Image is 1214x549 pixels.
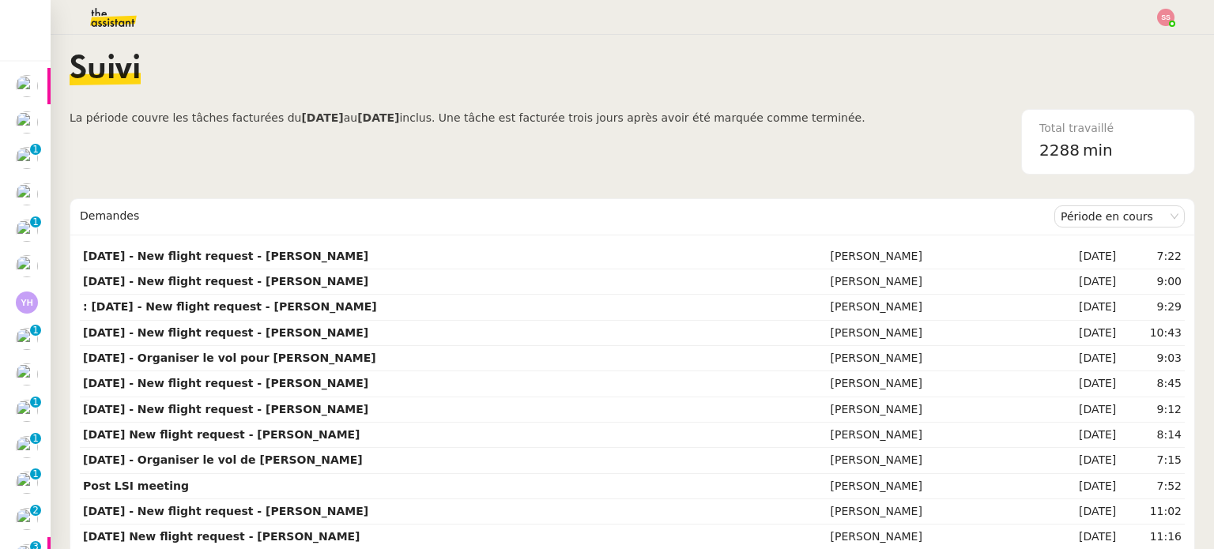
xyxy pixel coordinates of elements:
strong: [DATE] - New flight request - [PERSON_NAME] [83,377,368,389]
td: [DATE] [1056,423,1119,448]
div: Demandes [80,201,1054,232]
img: svg [16,291,38,314]
img: users%2FSoHiyPZ6lTh48rkksBJmVXB4Fxh1%2Favatar%2F784cdfc3-6442-45b8-8ed3-42f1cc9271a4 [16,328,38,350]
b: [DATE] [357,111,399,124]
td: [PERSON_NAME] [828,397,1057,423]
img: svg [1157,9,1174,26]
td: 9:12 [1119,397,1185,423]
strong: : [DATE] - New flight request - [PERSON_NAME] [83,300,377,313]
img: users%2FW4OQjB9BRtYK2an7yusO0WsYLsD3%2Favatar%2F28027066-518b-424c-8476-65f2e549ac29 [16,183,38,205]
td: [PERSON_NAME] [828,423,1057,448]
p: 1 [32,468,39,483]
nz-badge-sup: 1 [30,468,41,479]
td: [DATE] [1056,244,1119,269]
img: users%2FSoHiyPZ6lTh48rkksBJmVXB4Fxh1%2Favatar%2F784cdfc3-6442-45b8-8ed3-42f1cc9271a4 [16,147,38,169]
td: 7:15 [1119,448,1185,473]
strong: [DATE] - New flight request - [PERSON_NAME] [83,250,368,262]
td: [PERSON_NAME] [828,346,1057,371]
strong: [DATE] New flight request - [PERSON_NAME] [83,428,360,441]
img: users%2FCk7ZD5ubFNWivK6gJdIkoi2SB5d2%2Favatar%2F3f84dbb7-4157-4842-a987-fca65a8b7a9a [16,255,38,277]
strong: [DATE] - New flight request - [PERSON_NAME] [83,403,368,416]
img: users%2F1PNv5soDtMeKgnH5onPMHqwjzQn1%2Favatar%2Fd0f44614-3c2d-49b8-95e9-0356969fcfd1 [16,472,38,494]
td: [PERSON_NAME] [828,321,1057,346]
td: 7:22 [1119,244,1185,269]
td: [DATE] [1056,295,1119,320]
nz-badge-sup: 1 [30,216,41,227]
td: [DATE] [1056,269,1119,295]
strong: [DATE] - Organiser le vol pour [PERSON_NAME] [83,352,376,364]
img: users%2FAXgjBsdPtrYuxuZvIJjRexEdqnq2%2Favatar%2F1599931753966.jpeg [16,75,38,97]
td: [PERSON_NAME] [828,371,1057,397]
td: [PERSON_NAME] [828,269,1057,295]
td: 9:03 [1119,346,1185,371]
td: [DATE] [1056,448,1119,473]
td: [DATE] [1056,371,1119,397]
span: au [344,111,357,124]
td: [PERSON_NAME] [828,474,1057,499]
div: Total travaillé [1039,119,1177,137]
td: 9:00 [1119,269,1185,295]
span: Suivi [70,54,141,85]
span: La période couvre les tâches facturées du [70,111,301,124]
td: [DATE] [1056,474,1119,499]
p: 1 [32,216,39,231]
td: [PERSON_NAME] [828,244,1057,269]
span: 2288 [1039,141,1080,160]
strong: [DATE] - New flight request - [PERSON_NAME] [83,326,368,339]
nz-badge-sup: 1 [30,433,41,444]
strong: [DATE] - Organiser le vol de [PERSON_NAME] [83,453,363,466]
td: [DATE] [1056,397,1119,423]
p: 1 [32,433,39,447]
td: [DATE] [1056,346,1119,371]
img: users%2F1PNv5soDtMeKgnH5onPMHqwjzQn1%2Favatar%2Fd0f44614-3c2d-49b8-95e9-0356969fcfd1 [16,508,38,530]
img: users%2FC9SBsJ0duuaSgpQFj5LgoEX8n0o2%2Favatar%2Fec9d51b8-9413-4189-adfb-7be4d8c96a3c [16,363,38,385]
td: [DATE] [1056,499,1119,525]
td: 8:45 [1119,371,1185,397]
p: 1 [32,397,39,411]
img: users%2F1PNv5soDtMeKgnH5onPMHqwjzQn1%2Favatar%2Fd0f44614-3c2d-49b8-95e9-0356969fcfd1 [16,436,38,458]
nz-badge-sup: 2 [30,505,41,516]
td: 7:52 [1119,474,1185,499]
td: [DATE] [1056,321,1119,346]
td: 10:43 [1119,321,1185,346]
td: [PERSON_NAME] [828,295,1057,320]
nz-select-item: Période en cours [1061,206,1178,227]
strong: [DATE] New flight request - [PERSON_NAME] [83,530,360,543]
p: 1 [32,325,39,339]
td: [PERSON_NAME] [828,448,1057,473]
td: 9:29 [1119,295,1185,320]
td: 11:02 [1119,499,1185,525]
nz-badge-sup: 1 [30,397,41,408]
td: [PERSON_NAME] [828,499,1057,525]
td: 8:14 [1119,423,1185,448]
p: 2 [32,505,39,519]
strong: Post LSI meeting [83,479,189,492]
p: 1 [32,144,39,158]
b: [DATE] [301,111,343,124]
nz-badge-sup: 1 [30,325,41,336]
nz-badge-sup: 1 [30,144,41,155]
strong: [DATE] - New flight request - [PERSON_NAME] [83,275,368,288]
span: min [1083,137,1113,164]
img: users%2FC9SBsJ0duuaSgpQFj5LgoEX8n0o2%2Favatar%2Fec9d51b8-9413-4189-adfb-7be4d8c96a3c [16,111,38,133]
strong: [DATE] - New flight request - [PERSON_NAME] [83,505,368,517]
img: users%2FLK22qrMMfbft3m7ot3tU7x4dNw03%2Favatar%2Fdef871fd-89c7-41f9-84a6-65c814c6ac6f [16,220,38,242]
img: users%2F1PNv5soDtMeKgnH5onPMHqwjzQn1%2Favatar%2Fd0f44614-3c2d-49b8-95e9-0356969fcfd1 [16,400,38,422]
span: inclus. Une tâche est facturée trois jours après avoir été marquée comme terminée. [399,111,865,124]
